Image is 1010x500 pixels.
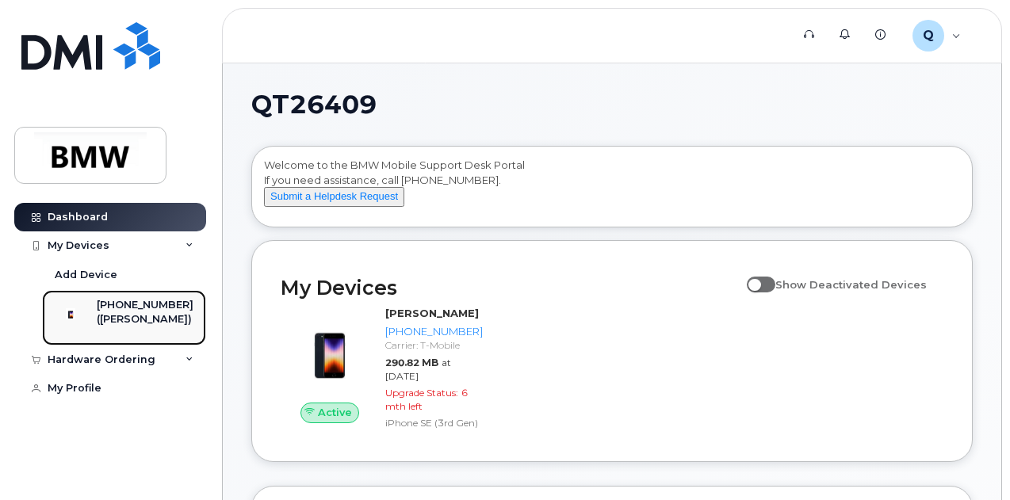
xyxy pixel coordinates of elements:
[385,416,483,429] div: iPhone SE (3rd Gen)
[264,189,404,202] a: Submit a Helpdesk Request
[941,431,998,488] iframe: Messenger Launcher
[385,387,468,412] span: 6 mth left
[747,269,759,282] input: Show Deactivated Devices
[385,307,479,319] strong: [PERSON_NAME]
[385,357,451,382] span: at [DATE]
[281,276,739,300] h2: My Devices
[385,324,483,339] div: [PHONE_NUMBER]
[318,405,352,420] span: Active
[264,187,404,207] button: Submit a Helpdesk Request
[385,387,458,399] span: Upgrade Status:
[264,158,960,221] div: Welcome to the BMW Mobile Support Desk Portal If you need assistance, call [PHONE_NUMBER].
[385,357,438,368] span: 290.82 MB
[385,338,483,352] div: Carrier: T-Mobile
[775,278,927,291] span: Show Deactivated Devices
[281,306,489,433] a: Active[PERSON_NAME][PHONE_NUMBER]Carrier: T-Mobile290.82 MBat [DATE]Upgrade Status:6 mth leftiPho...
[293,314,366,387] img: image20231002-3703462-1angbar.jpeg
[251,93,377,116] span: QT26409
